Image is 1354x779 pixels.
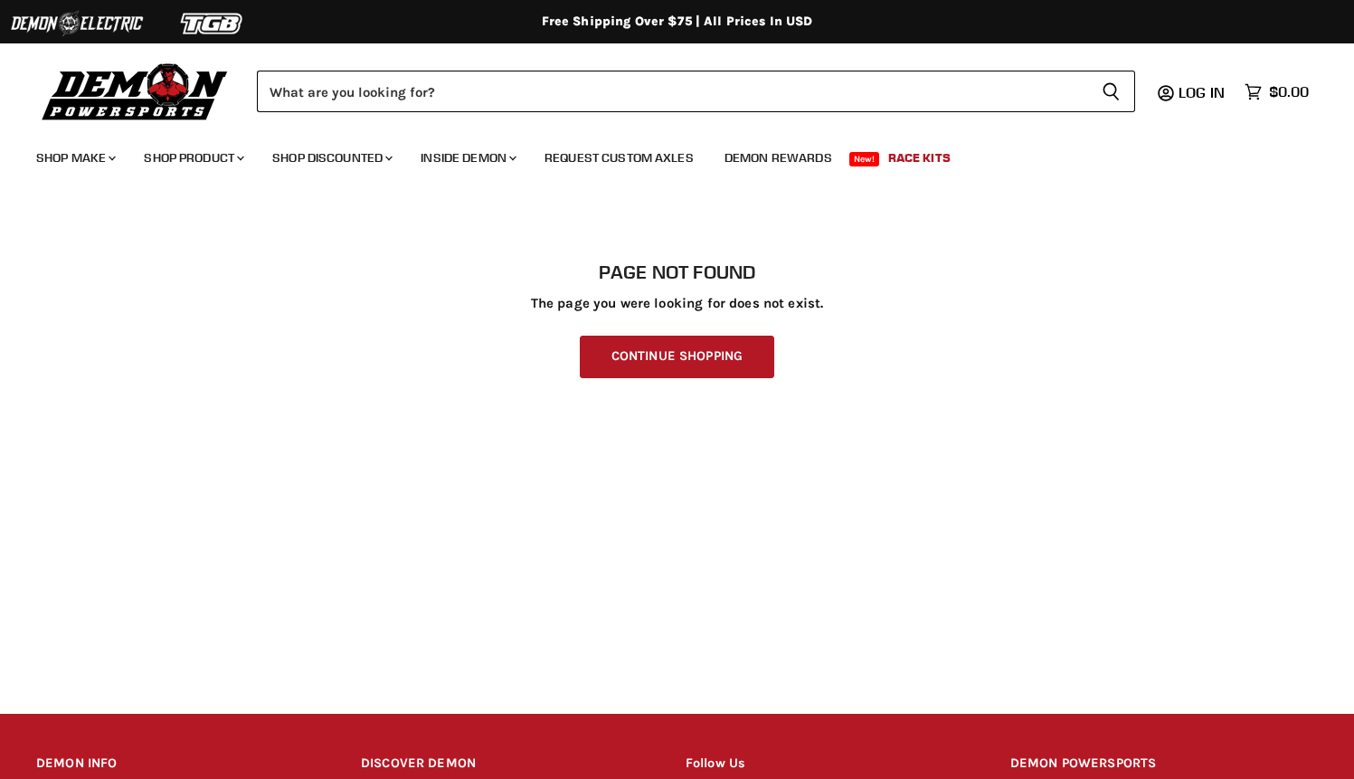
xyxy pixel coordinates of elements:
img: Demon Electric Logo 2 [9,6,145,41]
input: Search [257,71,1087,112]
a: Shop Make [23,139,127,176]
ul: Main menu [23,132,1304,176]
a: Demon Rewards [711,139,846,176]
a: Shop Product [130,139,255,176]
p: The page you were looking for does not exist. [36,296,1318,311]
a: Log in [1170,84,1236,100]
a: $0.00 [1236,79,1318,105]
span: New! [849,152,880,166]
span: $0.00 [1269,83,1309,100]
a: Request Custom Axles [531,139,707,176]
img: TGB Logo 2 [145,6,280,41]
span: Log in [1179,83,1225,101]
form: Product [257,71,1135,112]
button: Search [1087,71,1135,112]
a: Shop Discounted [259,139,403,176]
a: Race Kits [875,139,964,176]
a: Inside Demon [407,139,527,176]
a: Continue Shopping [580,336,774,378]
img: Demon Powersports [36,59,234,123]
h1: Page not found [36,261,1318,283]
